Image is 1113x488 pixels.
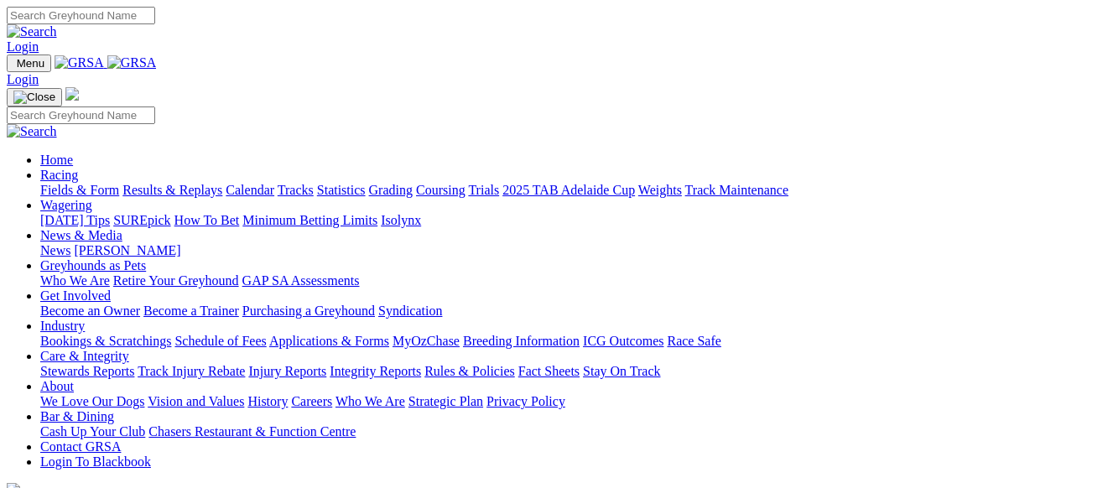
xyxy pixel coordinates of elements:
[40,183,119,197] a: Fields & Form
[7,24,57,39] img: Search
[269,334,389,348] a: Applications & Forms
[138,364,245,378] a: Track Injury Rebate
[40,334,171,348] a: Bookings & Scratchings
[65,87,79,101] img: logo-grsa-white.png
[40,304,1106,319] div: Get Involved
[247,394,288,408] a: History
[7,39,39,54] a: Login
[174,213,240,227] a: How To Bet
[17,57,44,70] span: Menu
[7,72,39,86] a: Login
[113,213,170,227] a: SUREpick
[685,183,788,197] a: Track Maintenance
[40,168,78,182] a: Racing
[40,243,70,257] a: News
[424,364,515,378] a: Rules & Policies
[148,424,356,439] a: Chasers Restaurant & Function Centre
[122,183,222,197] a: Results & Replays
[143,304,239,318] a: Become a Trainer
[40,213,1106,228] div: Wagering
[40,424,1106,439] div: Bar & Dining
[242,273,360,288] a: GAP SA Assessments
[40,243,1106,258] div: News & Media
[278,183,314,197] a: Tracks
[408,394,483,408] a: Strategic Plan
[40,439,121,454] a: Contact GRSA
[40,409,114,423] a: Bar & Dining
[468,183,499,197] a: Trials
[40,394,1106,409] div: About
[40,228,122,242] a: News & Media
[113,273,239,288] a: Retire Your Greyhound
[242,213,377,227] a: Minimum Betting Limits
[667,334,720,348] a: Race Safe
[416,183,465,197] a: Coursing
[463,334,580,348] a: Breeding Information
[7,7,155,24] input: Search
[583,334,663,348] a: ICG Outcomes
[7,55,51,72] button: Toggle navigation
[40,213,110,227] a: [DATE] Tips
[40,258,146,273] a: Greyhounds as Pets
[518,364,580,378] a: Fact Sheets
[226,183,274,197] a: Calendar
[638,183,682,197] a: Weights
[40,394,144,408] a: We Love Our Dogs
[40,304,140,318] a: Become an Owner
[40,288,111,303] a: Get Involved
[378,304,442,318] a: Syndication
[107,55,157,70] img: GRSA
[74,243,180,257] a: [PERSON_NAME]
[55,55,104,70] img: GRSA
[40,349,129,363] a: Care & Integrity
[335,394,405,408] a: Who We Are
[393,334,460,348] a: MyOzChase
[40,273,110,288] a: Who We Are
[13,91,55,104] img: Close
[583,364,660,378] a: Stay On Track
[7,124,57,139] img: Search
[148,394,244,408] a: Vision and Values
[381,213,421,227] a: Isolynx
[40,273,1106,288] div: Greyhounds as Pets
[486,394,565,408] a: Privacy Policy
[40,424,145,439] a: Cash Up Your Club
[174,334,266,348] a: Schedule of Fees
[330,364,421,378] a: Integrity Reports
[40,319,85,333] a: Industry
[40,183,1106,198] div: Racing
[40,198,92,212] a: Wagering
[502,183,635,197] a: 2025 TAB Adelaide Cup
[7,88,62,106] button: Toggle navigation
[40,364,134,378] a: Stewards Reports
[40,379,74,393] a: About
[40,364,1106,379] div: Care & Integrity
[248,364,326,378] a: Injury Reports
[291,394,332,408] a: Careers
[40,153,73,167] a: Home
[40,454,151,469] a: Login To Blackbook
[242,304,375,318] a: Purchasing a Greyhound
[40,334,1106,349] div: Industry
[317,183,366,197] a: Statistics
[7,106,155,124] input: Search
[369,183,413,197] a: Grading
